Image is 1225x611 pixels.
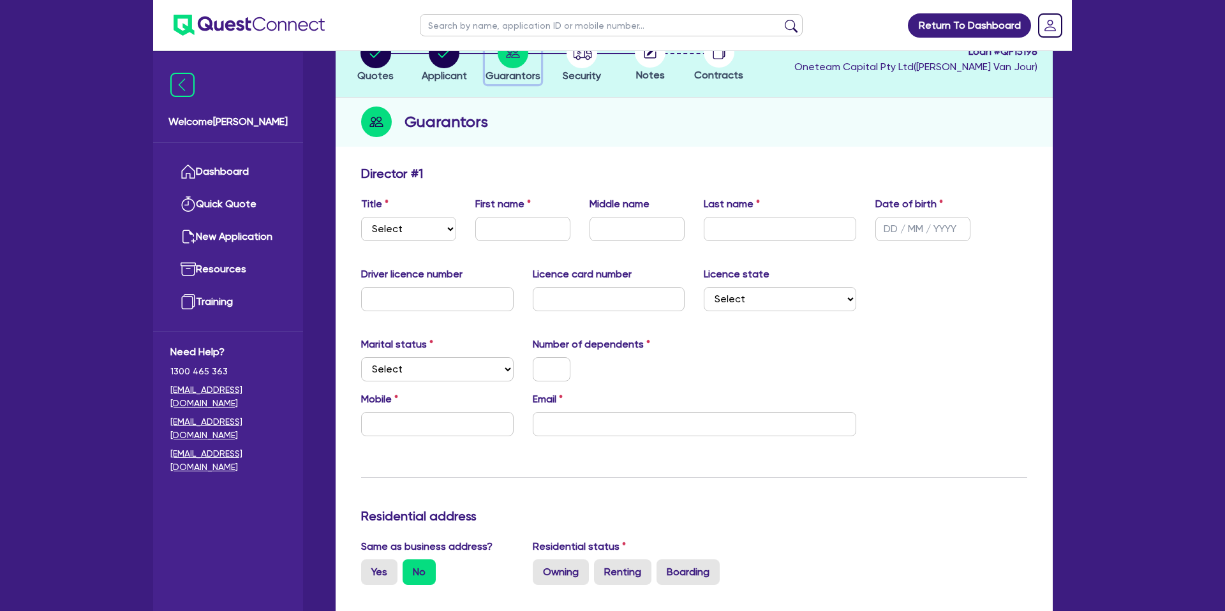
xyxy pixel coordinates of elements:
[475,196,531,212] label: First name
[1034,9,1067,42] a: Dropdown toggle
[361,107,392,137] img: step-icon
[420,14,803,36] input: Search by name, application ID or mobile number...
[533,337,650,352] label: Number of dependents
[361,392,398,407] label: Mobile
[533,539,626,554] label: Residential status
[174,15,325,36] img: quest-connect-logo-blue
[361,559,397,585] label: Yes
[170,221,286,253] a: New Application
[875,217,970,241] input: DD / MM / YYYY
[405,110,488,133] h2: Guarantors
[170,156,286,188] a: Dashboard
[181,229,196,244] img: new-application
[590,196,650,212] label: Middle name
[357,70,394,82] span: Quotes
[694,69,743,81] span: Contracts
[794,44,1037,59] span: Loan # QF15198
[361,196,389,212] label: Title
[170,188,286,221] a: Quick Quote
[704,267,769,282] label: Licence state
[357,37,394,84] button: Quotes
[361,539,493,554] label: Same as business address?
[170,286,286,318] a: Training
[170,73,195,97] img: icon-menu-close
[422,70,467,82] span: Applicant
[533,267,632,282] label: Licence card number
[704,196,760,212] label: Last name
[181,196,196,212] img: quick-quote
[170,415,286,442] a: [EMAIL_ADDRESS][DOMAIN_NAME]
[875,196,943,212] label: Date of birth
[403,559,436,585] label: No
[486,70,540,82] span: Guarantors
[181,261,196,277] img: resources
[908,13,1031,38] a: Return To Dashboard
[563,70,601,82] span: Security
[594,559,651,585] label: Renting
[168,114,288,129] span: Welcome [PERSON_NAME]
[170,253,286,286] a: Resources
[485,37,541,84] button: Guarantors
[170,344,286,360] span: Need Help?
[794,61,1037,73] span: Oneteam Capital Pty Ltd ( [PERSON_NAME] Van Jour )
[533,559,589,585] label: Owning
[361,337,433,352] label: Marital status
[361,267,463,282] label: Driver licence number
[181,294,196,309] img: training
[636,69,665,81] span: Notes
[533,392,563,407] label: Email
[361,508,1027,524] h3: Residential address
[421,37,468,84] button: Applicant
[170,365,286,378] span: 1300 465 363
[170,383,286,410] a: [EMAIL_ADDRESS][DOMAIN_NAME]
[170,447,286,474] a: [EMAIL_ADDRESS][DOMAIN_NAME]
[361,166,423,181] h3: Director # 1
[562,37,602,84] button: Security
[657,559,720,585] label: Boarding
